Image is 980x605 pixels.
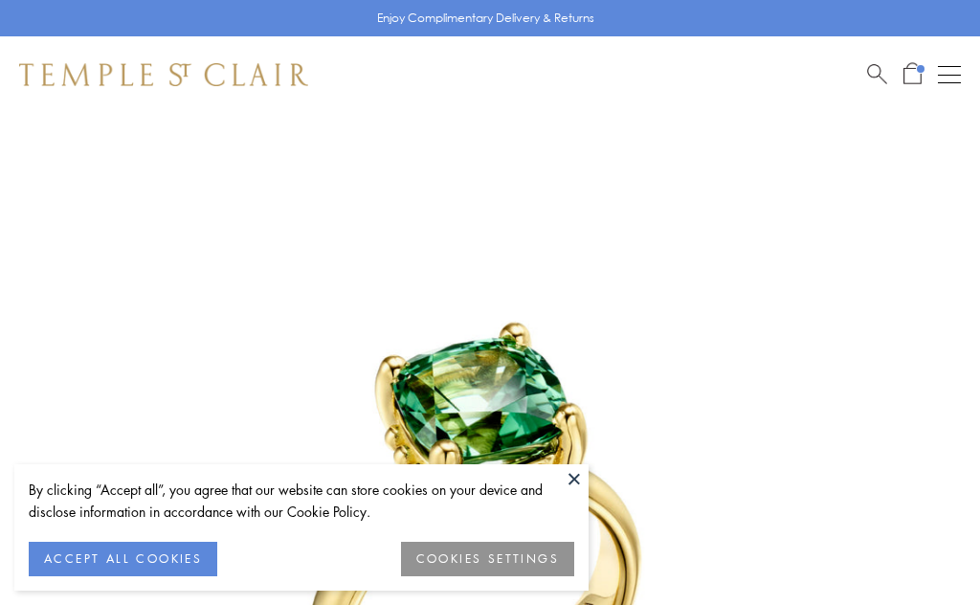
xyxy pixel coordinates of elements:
div: By clicking “Accept all”, you agree that our website can store cookies on your device and disclos... [29,479,574,523]
button: COOKIES SETTINGS [401,542,574,576]
a: Search [867,62,887,86]
p: Enjoy Complimentary Delivery & Returns [377,9,594,28]
a: Open Shopping Bag [903,62,922,86]
iframe: Gorgias live chat messenger [884,515,961,586]
img: Temple St. Clair [19,63,308,86]
button: Open navigation [938,63,961,86]
button: ACCEPT ALL COOKIES [29,542,217,576]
